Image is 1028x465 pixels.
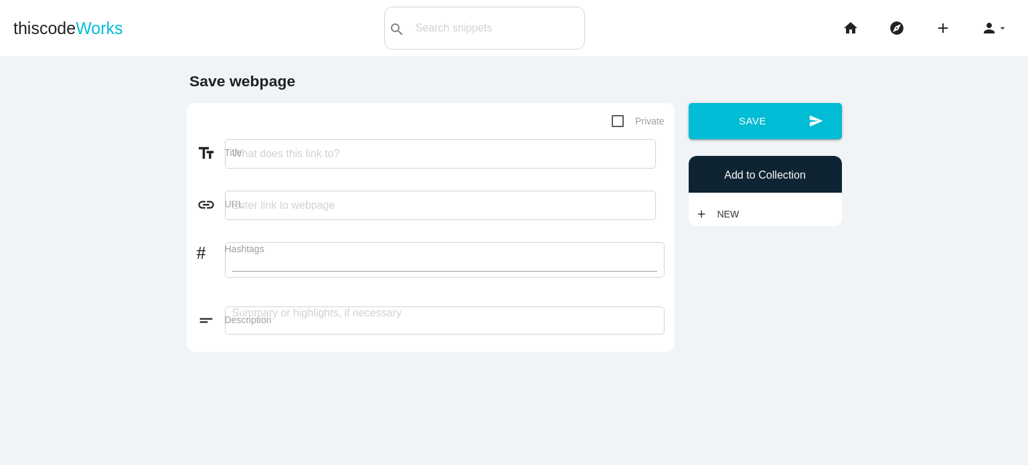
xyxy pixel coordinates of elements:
[889,7,905,50] i: explore
[197,240,225,259] i: #
[225,139,656,169] input: What does this link to?
[197,144,225,163] i: text_fields
[981,7,997,50] i: person
[997,7,1008,50] i: arrow_drop_down
[389,8,405,51] i: search
[612,113,665,130] span: Private
[808,103,823,139] i: send
[695,202,707,226] i: add
[225,147,665,158] label: Title
[225,314,665,325] label: Description
[225,191,656,220] input: Enter link to webpage
[225,244,665,254] label: Hashtags
[197,195,225,214] i: link
[385,7,409,49] button: search
[197,311,225,330] i: short_text
[689,103,842,139] button: sendSave
[13,7,123,50] a: thiscodeWorks
[695,169,835,181] h6: Add to Collection
[76,19,122,37] span: Works
[189,72,295,90] b: Save webpage
[843,7,859,50] i: home
[409,14,584,42] input: Search snippets
[695,202,746,226] a: addNew
[935,7,951,50] i: add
